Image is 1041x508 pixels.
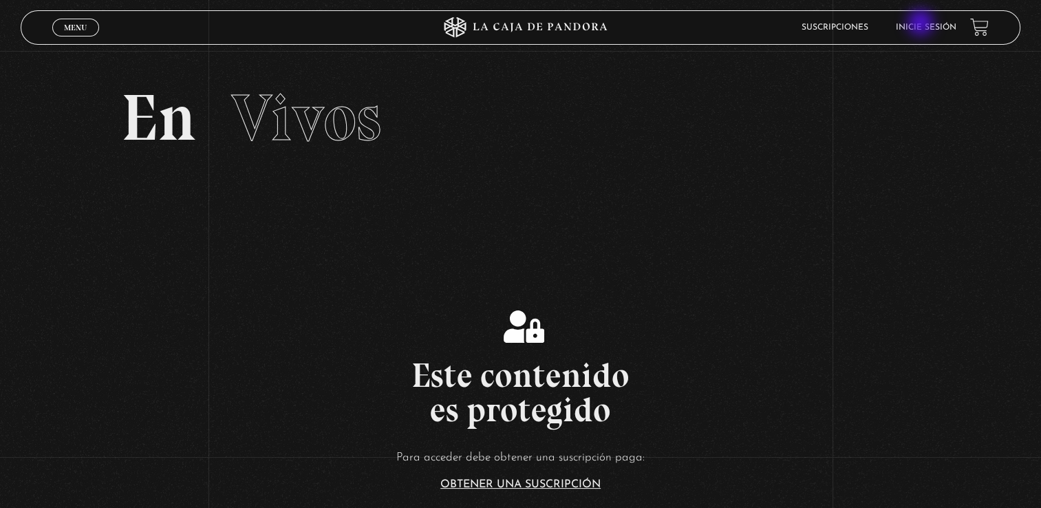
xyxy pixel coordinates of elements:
h2: En [121,85,921,151]
a: View your shopping cart [970,18,989,36]
span: Cerrar [59,35,92,45]
a: Suscripciones [802,23,868,32]
a: Inicie sesión [896,23,956,32]
span: Vivos [231,78,381,157]
a: Obtener una suscripción [440,479,601,490]
span: Menu [64,23,87,32]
